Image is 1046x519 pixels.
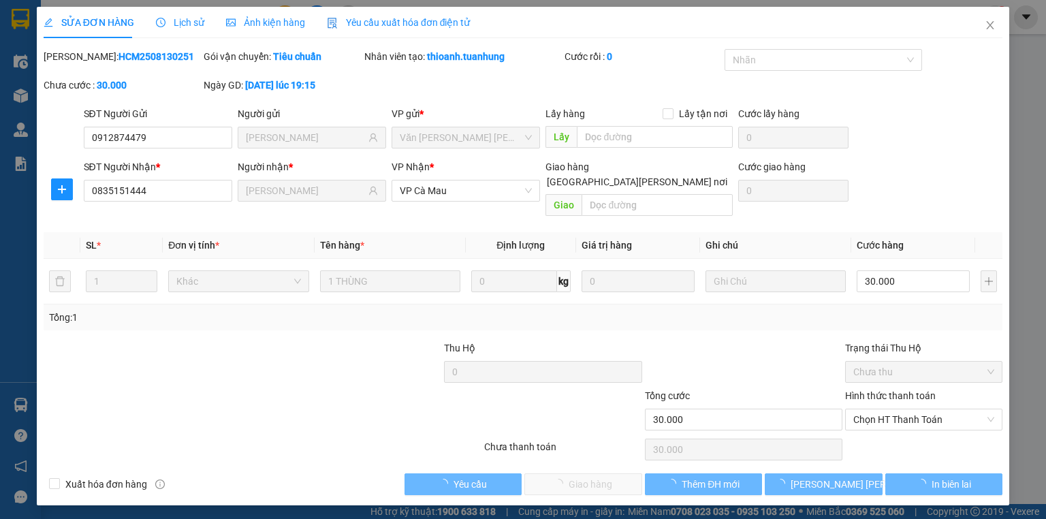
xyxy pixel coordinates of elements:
[444,343,475,353] span: Thu Hộ
[52,184,72,195] span: plus
[738,161,806,172] label: Cước giao hàng
[400,180,532,201] span: VP Cà Mau
[496,240,545,251] span: Định lượng
[78,9,193,26] b: [PERSON_NAME]
[985,20,996,31] span: close
[6,47,259,64] li: 02839.63.63.63
[327,18,338,29] img: icon
[49,270,71,292] button: delete
[327,17,471,28] span: Yêu cầu xuất hóa đơn điện tử
[78,33,89,44] span: environment
[427,51,505,62] b: thioanh.tuanhung
[84,159,232,174] div: SĐT Người Nhận
[44,18,53,27] span: edit
[439,479,454,488] span: loading
[400,127,532,148] span: Văn phòng Hồ Chí Minh
[545,108,585,119] span: Lấy hàng
[853,409,994,430] span: Chọn HT Thanh Toán
[582,270,695,292] input: 0
[238,159,386,174] div: Người nhận
[738,108,799,119] label: Cước lấy hàng
[557,270,571,292] span: kg
[454,477,487,492] span: Yêu cầu
[645,473,763,495] button: Thêm ĐH mới
[765,473,883,495] button: [PERSON_NAME] [PERSON_NAME]
[577,126,733,148] input: Dọc đường
[776,479,791,488] span: loading
[845,390,936,401] label: Hình thức thanh toán
[706,270,846,292] input: Ghi Chú
[565,49,722,64] div: Cước rồi :
[545,194,582,216] span: Giao
[320,270,460,292] input: VD: Bàn, Ghế
[545,161,589,172] span: Giao hàng
[246,183,366,198] input: Tên người nhận
[204,49,361,64] div: Gói vận chuyển:
[405,473,522,495] button: Yêu cầu
[917,479,932,488] span: loading
[60,477,153,492] span: Xuất hóa đơn hàng
[226,18,236,27] span: picture
[97,80,127,91] b: 30.000
[364,49,562,64] div: Nhân viên tạo:
[245,80,315,91] b: [DATE] lúc 19:15
[118,51,194,62] b: HCM2508130251
[156,17,204,28] span: Lịch sử
[738,127,849,148] input: Cước lấy hàng
[168,240,219,251] span: Đơn vị tính
[932,477,971,492] span: In biên lai
[582,240,632,251] span: Giá trị hàng
[971,7,1009,45] button: Close
[273,51,321,62] b: Tiêu chuẩn
[44,17,134,28] span: SỬA ĐƠN HÀNG
[524,473,642,495] button: Giao hàng
[78,50,89,61] span: phone
[392,161,430,172] span: VP Nhận
[155,479,165,489] span: info-circle
[645,390,690,401] span: Tổng cước
[857,240,904,251] span: Cước hàng
[176,271,300,292] span: Khác
[845,341,1002,356] div: Trạng thái Thu Hộ
[51,178,73,200] button: plus
[673,106,733,121] span: Lấy tận nơi
[6,30,259,47] li: 85 [PERSON_NAME]
[44,49,201,64] div: [PERSON_NAME]:
[483,439,643,463] div: Chưa thanh toán
[246,130,366,145] input: Tên người gửi
[541,174,733,189] span: [GEOGRAPHIC_DATA][PERSON_NAME] nơi
[238,106,386,121] div: Người gửi
[791,477,938,492] span: [PERSON_NAME] [PERSON_NAME]
[738,180,849,202] input: Cước giao hàng
[981,270,997,292] button: plus
[368,186,378,195] span: user
[853,362,994,382] span: Chưa thu
[320,240,364,251] span: Tên hàng
[49,310,405,325] div: Tổng: 1
[885,473,1003,495] button: In biên lai
[667,479,682,488] span: loading
[545,126,577,148] span: Lấy
[582,194,733,216] input: Dọc đường
[368,133,378,142] span: user
[6,85,144,108] b: GỬI : VP Cà Mau
[607,51,612,62] b: 0
[226,17,305,28] span: Ảnh kiện hàng
[156,18,165,27] span: clock-circle
[86,240,97,251] span: SL
[44,78,201,93] div: Chưa cước :
[84,106,232,121] div: SĐT Người Gửi
[700,232,851,259] th: Ghi chú
[204,78,361,93] div: Ngày GD:
[392,106,540,121] div: VP gửi
[682,477,740,492] span: Thêm ĐH mới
